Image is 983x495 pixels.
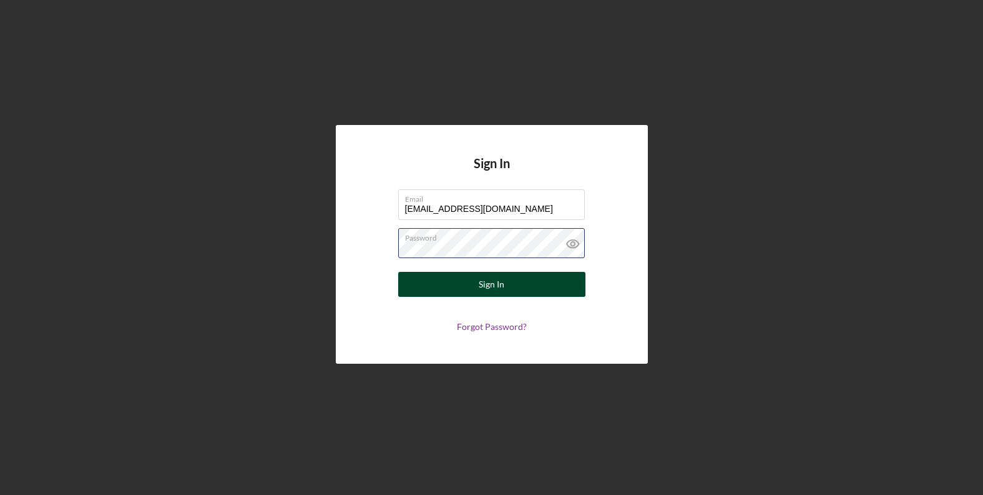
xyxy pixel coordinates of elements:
label: Password [405,229,585,242]
div: Sign In [479,272,504,297]
label: Email [405,190,585,204]
a: Forgot Password? [457,321,527,332]
button: Sign In [398,272,585,297]
h4: Sign In [474,156,510,189]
